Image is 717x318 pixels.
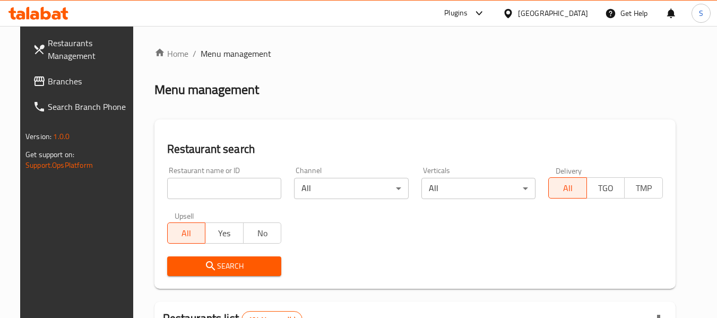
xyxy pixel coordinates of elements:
[518,7,588,19] div: [GEOGRAPHIC_DATA]
[591,181,621,196] span: TGO
[48,37,132,62] span: Restaurants Management
[48,100,132,113] span: Search Branch Phone
[243,222,282,244] button: No
[699,7,703,19] span: S
[167,141,663,157] h2: Restaurant search
[193,47,196,60] li: /
[553,181,583,196] span: All
[205,222,244,244] button: Yes
[176,260,273,273] span: Search
[24,30,140,68] a: Restaurants Management
[167,222,206,244] button: All
[25,148,74,161] span: Get support on:
[210,226,239,241] span: Yes
[167,256,282,276] button: Search
[24,68,140,94] a: Branches
[25,158,93,172] a: Support.OpsPlatform
[556,167,582,174] label: Delivery
[629,181,659,196] span: TMP
[175,212,194,219] label: Upsell
[154,47,676,60] nav: breadcrumb
[53,130,70,143] span: 1.0.0
[444,7,468,20] div: Plugins
[294,178,409,199] div: All
[421,178,536,199] div: All
[586,177,625,199] button: TGO
[201,47,271,60] span: Menu management
[548,177,587,199] button: All
[167,178,282,199] input: Search for restaurant name or ID..
[172,226,202,241] span: All
[25,130,51,143] span: Version:
[154,81,259,98] h2: Menu management
[248,226,278,241] span: No
[48,75,132,88] span: Branches
[24,94,140,119] a: Search Branch Phone
[154,47,188,60] a: Home
[624,177,663,199] button: TMP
